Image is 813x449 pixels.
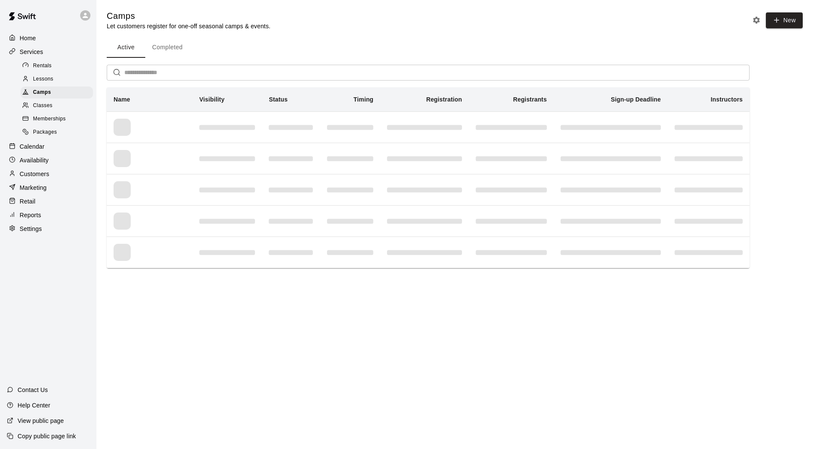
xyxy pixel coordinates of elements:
a: Reports [7,209,90,222]
a: Memberships [21,113,96,126]
div: Lessons [21,73,93,85]
table: simple table [107,87,750,268]
span: Rentals [33,62,52,70]
button: New [766,12,803,28]
p: Retail [20,197,36,206]
span: Lessons [33,75,54,84]
p: Reports [20,211,41,219]
a: Calendar [7,140,90,153]
b: Registration [426,96,462,103]
div: Rentals [21,60,93,72]
p: Marketing [20,183,47,192]
p: Services [20,48,43,56]
button: Completed [145,37,189,58]
p: Calendar [20,142,45,151]
span: Classes [33,102,52,110]
div: Camps [21,87,93,99]
p: Settings [20,224,42,233]
p: View public page [18,416,64,425]
a: Rentals [21,59,96,72]
a: Settings [7,222,90,235]
p: Availability [20,156,49,165]
a: Retail [7,195,90,208]
b: Sign-up Deadline [611,96,661,103]
a: New [763,16,803,24]
a: Customers [7,168,90,180]
p: Help Center [18,401,50,410]
p: Customers [20,170,49,178]
b: Instructors [711,96,743,103]
b: Registrants [513,96,547,103]
b: Visibility [199,96,225,103]
span: Packages [33,128,57,137]
b: Timing [354,96,374,103]
b: Name [114,96,130,103]
a: Services [7,45,90,58]
span: Camps [33,88,51,97]
div: Packages [21,126,93,138]
a: Camps [21,86,96,99]
p: Let customers register for one-off seasonal camps & events. [107,22,270,30]
a: Home [7,32,90,45]
h5: Camps [107,10,270,22]
p: Copy public page link [18,432,76,440]
a: Marketing [7,181,90,194]
div: Memberships [21,113,93,125]
a: Packages [21,126,96,139]
p: Home [20,34,36,42]
span: Memberships [33,115,66,123]
p: Contact Us [18,386,48,394]
a: Availability [7,154,90,167]
button: Camp settings [750,14,763,27]
b: Status [269,96,288,103]
button: Active [107,37,145,58]
div: Classes [21,100,93,112]
a: Classes [21,99,96,113]
a: Lessons [21,72,96,86]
